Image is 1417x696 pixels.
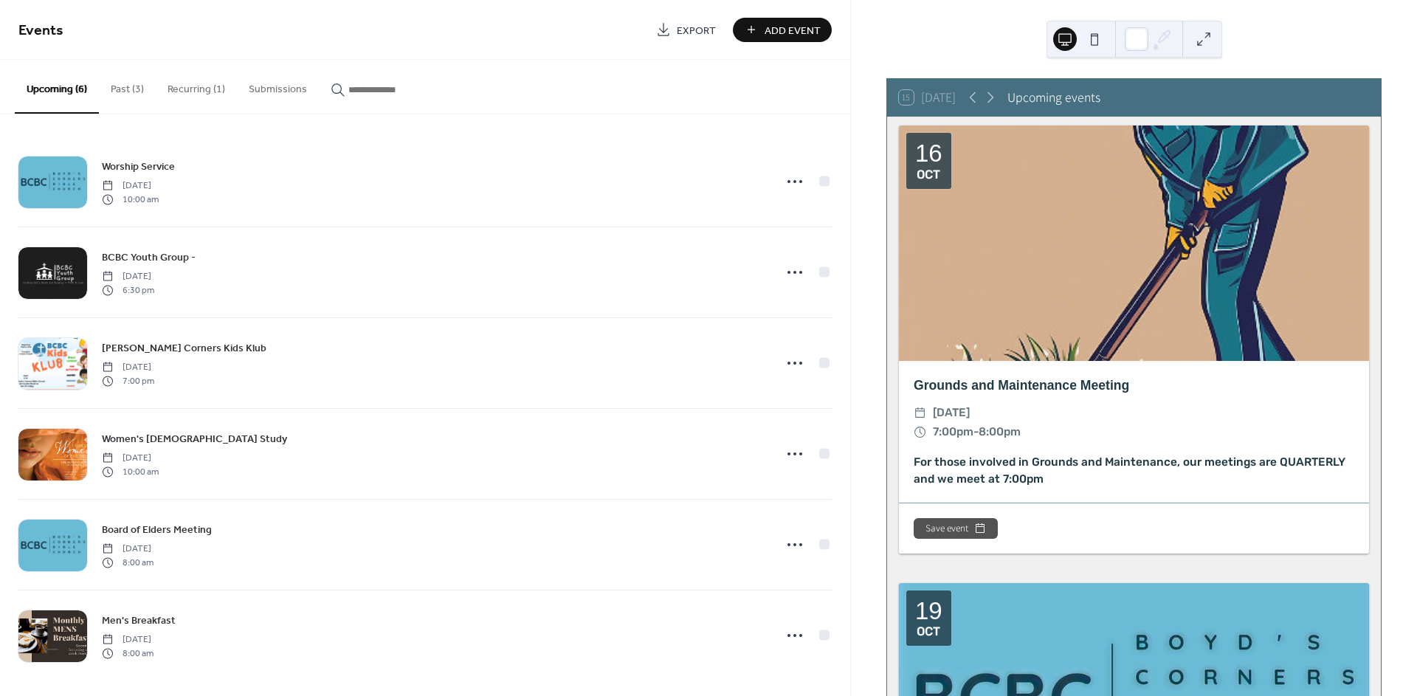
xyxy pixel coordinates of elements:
button: Submissions [237,60,319,112]
span: BCBC Youth Group - [102,250,196,266]
div: Oct [917,626,940,638]
span: [DATE] [102,633,154,647]
span: 7:00pm [933,422,973,441]
span: Events [18,16,63,45]
div: 16 [915,141,942,165]
span: [PERSON_NAME] Corners Kids Klub [102,341,266,356]
span: 10:00 am [102,465,159,478]
button: Add Event [733,18,832,42]
a: Women's [DEMOGRAPHIC_DATA] Study [102,430,287,447]
a: BCBC Youth Group - [102,249,196,266]
div: ​ [914,403,927,422]
button: Upcoming (6) [15,60,99,114]
div: 19 [915,599,942,623]
span: Worship Service [102,159,175,175]
button: Save event [914,518,998,539]
div: Upcoming events [1007,88,1100,107]
span: 8:00pm [979,422,1021,441]
span: - [973,422,979,441]
a: [PERSON_NAME] Corners Kids Klub [102,340,266,356]
span: 8:00 am [102,647,154,660]
span: [DATE] [933,403,970,422]
a: Men's Breakfast [102,612,176,629]
span: 10:00 am [102,193,159,206]
a: Export [645,18,727,42]
div: For those involved in Grounds and Maintenance, our meetings are QUARTERLY and we meet at 7:00pm [899,454,1369,488]
span: Add Event [765,23,821,38]
span: [DATE] [102,452,159,465]
span: Women's [DEMOGRAPHIC_DATA] Study [102,432,287,447]
span: 8:00 am [102,556,154,569]
div: Grounds and Maintenance Meeting [899,376,1369,395]
a: Board of Elders Meeting [102,521,212,538]
button: Past (3) [99,60,156,112]
span: Board of Elders Meeting [102,523,212,538]
span: [DATE] [102,361,154,374]
span: 6:30 pm [102,283,154,297]
span: Export [677,23,716,38]
span: [DATE] [102,179,159,193]
div: ​ [914,422,927,441]
span: [DATE] [102,270,154,283]
span: Men's Breakfast [102,613,176,629]
div: Oct [917,169,940,182]
span: [DATE] [102,542,154,556]
button: Recurring (1) [156,60,237,112]
a: Worship Service [102,158,175,175]
span: 7:00 pm [102,374,154,387]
